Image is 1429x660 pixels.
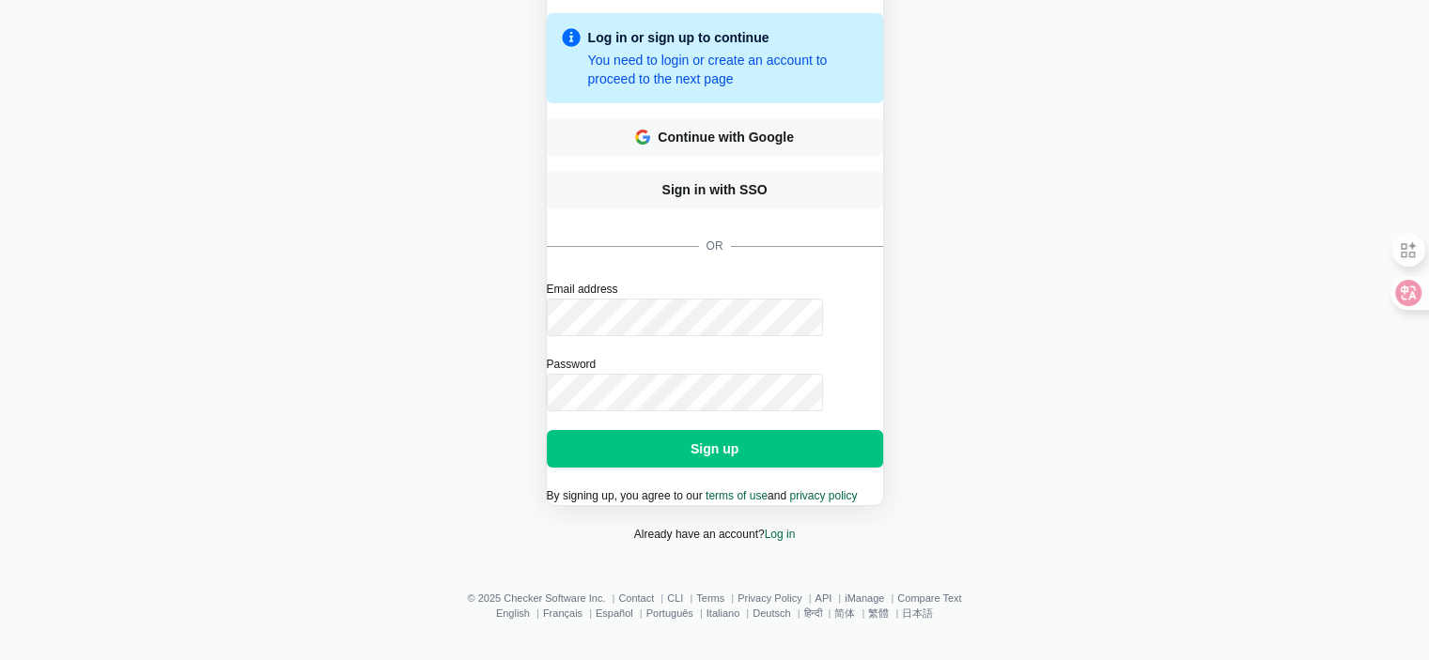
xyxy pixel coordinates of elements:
input: Password [547,374,823,411]
a: Italiano [707,607,739,619]
a: 日本語 [902,607,933,619]
a: CLI [667,592,683,604]
label: Password [547,355,883,411]
a: 繁體 [868,607,889,619]
a: privacy policy [789,489,857,502]
div: You need to login or create an account to proceed to the next page [562,51,868,88]
label: Email address [547,280,883,336]
a: Privacy Policy [738,592,801,604]
span: Sign up [687,439,742,458]
a: English [496,607,530,619]
div: or [547,223,883,265]
button: Sign up [547,430,883,468]
a: Compare Text [897,592,961,604]
a: Português [646,607,693,619]
a: API [815,592,831,604]
a: Français [543,607,582,619]
span: Sign in with SSO [659,180,771,199]
a: Terms [696,592,724,604]
div: Log in or sign up to continue [588,28,769,47]
div: Already have an account? [11,525,1418,544]
a: Español [596,607,633,619]
div: By signing up, you agree to our and [547,486,883,505]
a: Sign in with SSO [547,171,883,208]
button: Continue with Google [547,118,883,156]
a: terms of use [706,489,768,502]
a: Log in [765,528,796,541]
li: © 2025 Checker Software Inc. [467,592,618,604]
div: Continue with Google [658,128,794,146]
a: 简体 [834,607,855,619]
a: Deutsch [753,607,790,619]
input: Email address [547,299,823,336]
a: Contact [618,592,654,604]
a: हिन्दी [803,607,821,619]
a: iManage [845,592,884,604]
